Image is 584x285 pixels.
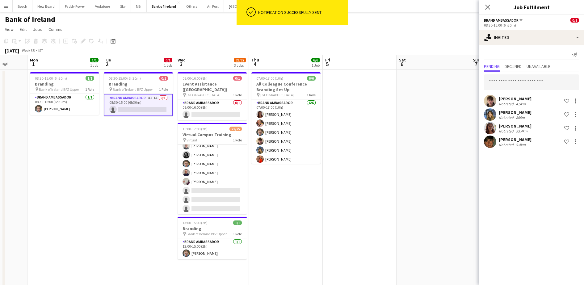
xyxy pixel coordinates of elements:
app-job-card: 08:30-15:00 (6h30m)1/1Branding Bank of Ireland BPZ Upper1 RoleBrand Ambassador1/108:30-15:00 (6h3... [30,72,99,115]
h3: All Colleague Conference Branding Set Up [251,81,321,92]
app-card-role: Brand Ambassador4I1A0/108:30-15:00 (6h30m) [104,94,173,116]
span: 3 [177,61,186,68]
div: Not rated [499,142,515,147]
span: 07:00-17:00 (10h) [256,76,283,81]
button: [GEOGRAPHIC_DATA] [224,0,268,12]
span: Declined [505,64,522,69]
span: 0/1 [164,58,172,62]
div: [PERSON_NAME] [499,96,531,102]
span: 1/1 [90,58,99,62]
div: Not rated [499,102,515,106]
button: NBI [131,0,147,12]
div: Not rated [499,115,515,120]
app-card-role: Brand Ambassador0/108:00-16:00 (8h) [178,99,247,120]
span: 1/1 [86,76,94,81]
span: 08:00-16:00 (8h) [183,76,208,81]
span: Bank of Ireland BPZ Upper [39,87,79,92]
span: Thu [251,57,259,63]
button: Vodafone [90,0,115,12]
span: Virtual [187,138,197,142]
app-job-card: 13:00-15:00 (2h)1/1Branding Bank of Ireland BPZ Upper1 RoleBrand Ambassador1/113:00-15:00 (2h)[PE... [178,217,247,259]
span: 0/1 [570,18,579,23]
button: Bank of Ireland [147,0,181,12]
h3: Job Fulfilment [479,3,584,11]
div: [PERSON_NAME] [499,137,531,142]
h1: Bank of Ireland [5,15,55,24]
div: Invited [479,30,584,45]
span: Pending [484,64,500,69]
a: Edit [17,25,29,33]
span: 1 Role [233,232,242,236]
span: Unavailable [527,64,550,69]
span: 1 Role [233,138,242,142]
span: 6 [398,61,406,68]
span: 4 [250,61,259,68]
button: Sky [115,0,131,12]
app-job-card: 07:00-17:00 (10h)6/6All Colleague Conference Branding Set Up [GEOGRAPHIC_DATA]1 RoleBrand Ambassa... [251,72,321,164]
div: 1 Job [90,63,98,68]
button: Brand Ambassador [484,18,523,23]
button: New Board [32,0,60,12]
button: Bosch [13,0,32,12]
span: 08:30-15:00 (6h30m) [35,76,67,81]
span: Mon [30,57,38,63]
h3: Branding [30,81,99,87]
h3: Branding [178,226,247,231]
span: Sat [399,57,406,63]
div: [DATE] [5,48,19,54]
span: Fri [325,57,330,63]
span: [GEOGRAPHIC_DATA] [187,93,221,97]
span: [GEOGRAPHIC_DATA] [260,93,294,97]
span: Wed [178,57,186,63]
span: Jobs [33,27,42,32]
h3: Branding [104,81,173,87]
app-job-card: 08:00-16:00 (8h)0/1Event Assistance ([GEOGRAPHIC_DATA]) [GEOGRAPHIC_DATA]1 RoleBrand Ambassador0/... [178,72,247,120]
span: 23/27 [234,58,246,62]
div: 93.4km [515,129,529,133]
button: Others [181,0,202,12]
span: Sun [473,57,480,63]
div: 9.4km [515,142,527,147]
div: Not rated [499,129,515,133]
app-job-card: 10:00-12:00 (2h)22/25Virtual Campus Training Virtual1 Role[PERSON_NAME][PERSON_NAME][PERSON_NAME]... [178,123,247,214]
div: [PERSON_NAME] [499,123,531,129]
button: Paddy Power [60,0,90,12]
span: 1 Role [159,87,168,92]
span: 10:00-12:00 (2h) [183,127,208,131]
span: 1/1 [233,220,242,225]
span: Edit [20,27,27,32]
span: Brand Ambassador [484,18,519,23]
a: Comms [46,25,65,33]
div: 3 Jobs [234,63,246,68]
app-card-role: Brand Ambassador1/108:30-15:00 (6h30m)[PERSON_NAME] [30,94,99,115]
button: An Post [202,0,224,12]
a: Jobs [31,25,45,33]
span: 1 Role [233,93,242,97]
span: Bank of Ireland BPZ Upper [113,87,153,92]
h3: Virtual Campus Training [178,132,247,137]
div: 1 Job [164,63,172,68]
app-job-card: 08:30-15:00 (6h30m)0/1Branding Bank of Ireland BPZ Upper1 RoleBrand Ambassador4I1A0/108:30-15:00 ... [104,72,173,116]
a: View [2,25,16,33]
div: [PERSON_NAME] [499,110,531,115]
span: Week 35 [20,48,36,53]
span: Bank of Ireland BPZ Upper [187,232,227,236]
span: Comms [48,27,62,32]
app-card-role: Brand Ambassador1/113:00-15:00 (2h)[PERSON_NAME] [178,238,247,259]
app-card-role: Brand Ambassador6/607:00-17:00 (10h)[PERSON_NAME][PERSON_NAME][PERSON_NAME][PERSON_NAME][PERSON_N... [251,99,321,165]
span: 6/6 [311,58,320,62]
div: 08:30-15:00 (6h30m) [484,23,579,27]
span: Tue [104,57,111,63]
span: 13:00-15:00 (2h) [183,220,208,225]
span: 7 [472,61,480,68]
div: IST [38,48,43,53]
span: 0/1 [233,76,242,81]
span: 1 Role [307,93,316,97]
span: 1 Role [85,87,94,92]
span: View [5,27,14,32]
span: 22/25 [229,127,242,131]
